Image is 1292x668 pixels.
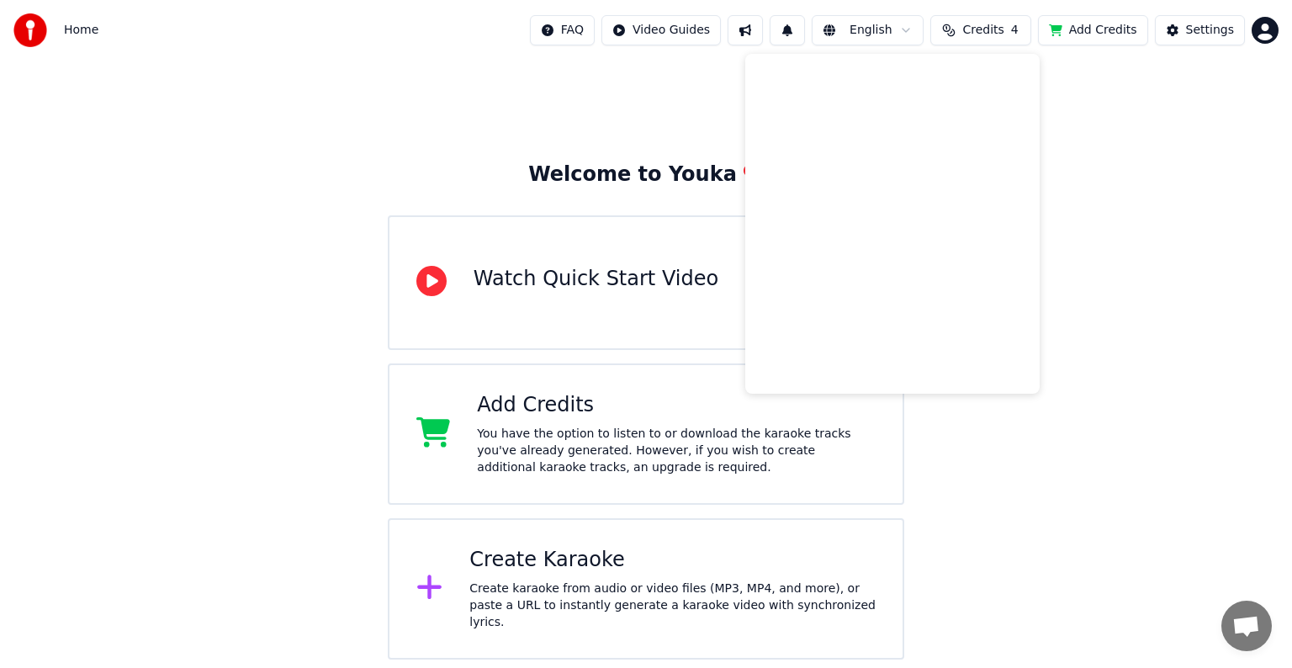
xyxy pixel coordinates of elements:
div: You have the option to listen to or download the karaoke tracks you've already generated. However... [477,426,876,476]
div: Watch Quick Start Video [474,266,718,293]
span: Home [64,22,98,39]
span: 4 [1011,22,1019,39]
nav: breadcrumb [64,22,98,39]
button: Credits4 [930,15,1031,45]
div: Settings [1186,22,1234,39]
div: Create Karaoke [469,547,876,574]
div: Add Credits [477,392,876,419]
button: FAQ [530,15,595,45]
button: Add Credits [1038,15,1148,45]
span: Credits [962,22,1003,39]
img: youka [13,13,47,47]
a: Open chat [1221,601,1272,651]
div: Create karaoke from audio or video files (MP3, MP4, and more), or paste a URL to instantly genera... [469,581,876,631]
button: Video Guides [601,15,721,45]
button: Settings [1155,15,1245,45]
div: Welcome to Youka [528,162,764,188]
